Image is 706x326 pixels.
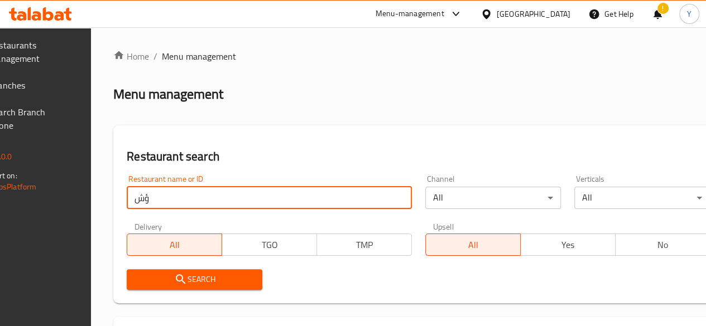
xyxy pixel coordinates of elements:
a: Home [113,50,149,63]
span: Menu management [162,50,236,63]
li: / [153,50,157,63]
span: All [132,237,218,253]
span: No [620,237,706,253]
label: Delivery [135,222,162,230]
span: TGO [227,237,313,253]
span: All [430,237,516,253]
label: Upsell [433,222,454,230]
span: Y [687,8,691,20]
div: [GEOGRAPHIC_DATA] [497,8,570,20]
button: Yes [520,233,616,256]
input: Search for restaurant name or ID.. [127,187,412,209]
span: Yes [525,237,611,253]
span: Search [136,273,253,286]
span: TMP [321,237,407,253]
button: TMP [316,233,412,256]
button: TGO [222,233,317,256]
div: All [425,187,561,209]
button: All [127,233,222,256]
button: Search [127,269,262,290]
div: Menu-management [376,7,444,21]
h2: Menu management [113,85,223,103]
button: All [425,233,521,256]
